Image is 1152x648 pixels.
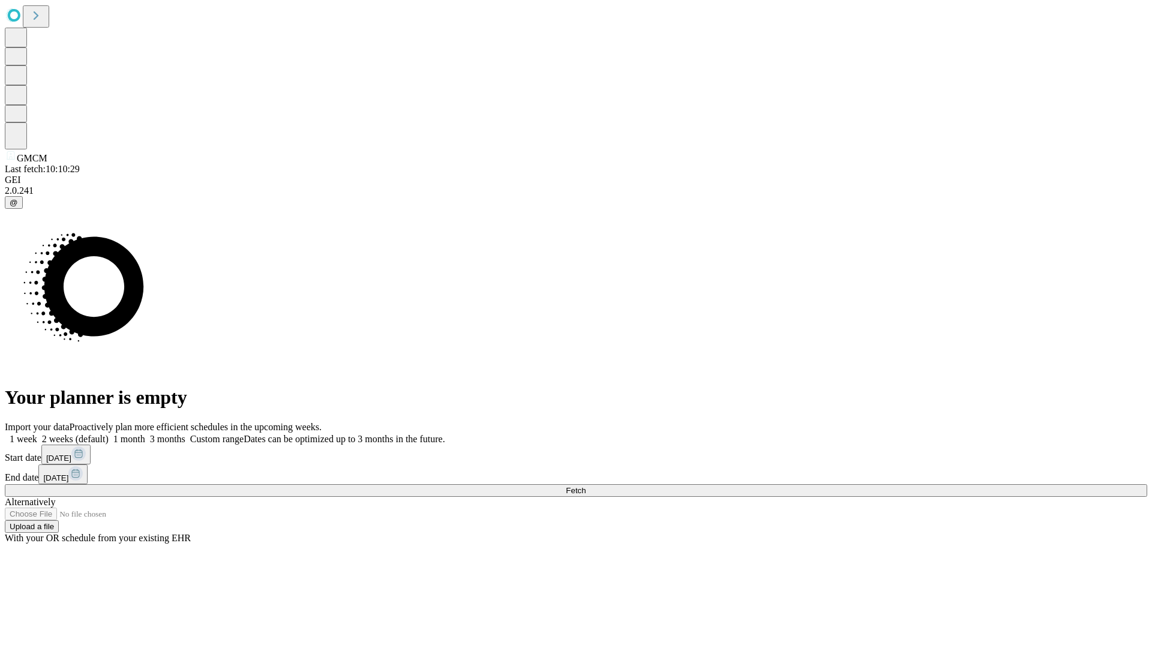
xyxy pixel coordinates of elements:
[113,434,145,444] span: 1 month
[5,497,55,507] span: Alternatively
[17,153,47,163] span: GMCM
[10,434,37,444] span: 1 week
[150,434,185,444] span: 3 months
[5,445,1147,464] div: Start date
[244,434,445,444] span: Dates can be optimized up to 3 months in the future.
[43,473,68,482] span: [DATE]
[190,434,244,444] span: Custom range
[70,422,322,432] span: Proactively plan more efficient schedules in the upcoming weeks.
[5,386,1147,409] h1: Your planner is empty
[5,164,80,174] span: Last fetch: 10:10:29
[5,484,1147,497] button: Fetch
[5,175,1147,185] div: GEI
[5,464,1147,484] div: End date
[5,533,191,543] span: With your OR schedule from your existing EHR
[5,196,23,209] button: @
[42,434,109,444] span: 2 weeks (default)
[5,185,1147,196] div: 2.0.241
[41,445,91,464] button: [DATE]
[10,198,18,207] span: @
[38,464,88,484] button: [DATE]
[566,486,586,495] span: Fetch
[46,454,71,463] span: [DATE]
[5,520,59,533] button: Upload a file
[5,422,70,432] span: Import your data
